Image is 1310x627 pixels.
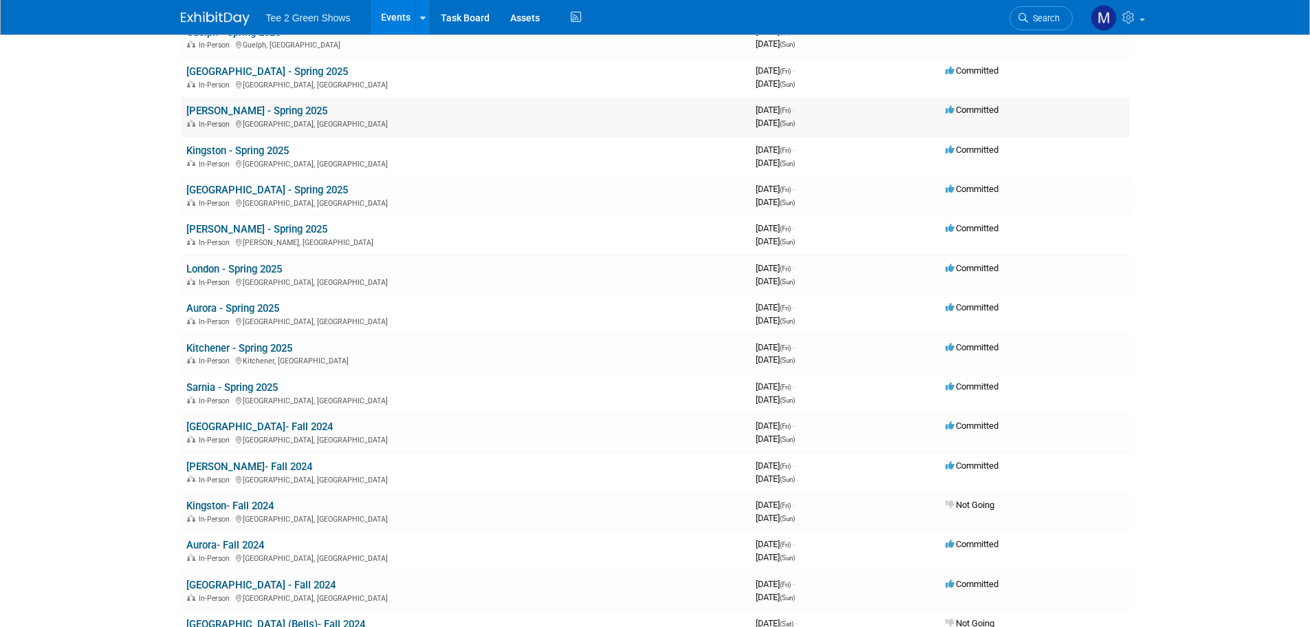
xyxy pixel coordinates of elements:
[946,500,994,510] span: Not Going
[946,26,998,36] span: Committed
[946,579,998,589] span: Committed
[199,317,234,326] span: In-Person
[186,381,278,394] a: Sarnia - Spring 2025
[199,120,234,129] span: In-Person
[780,28,791,36] span: (Fri)
[199,238,234,247] span: In-Person
[946,421,998,431] span: Committed
[756,342,795,352] span: [DATE]
[946,184,998,194] span: Committed
[780,225,791,233] span: (Fri)
[946,223,998,233] span: Committed
[186,223,327,235] a: [PERSON_NAME] - Spring 2025
[780,238,795,246] span: (Sun)
[186,500,274,512] a: Kingston- Fall 2024
[756,78,795,89] span: [DATE]
[780,147,791,154] span: (Fri)
[780,304,791,312] span: (Fri)
[946,105,998,115] span: Committed
[187,81,195,87] img: In-Person Event
[187,594,195,601] img: In-Person Event
[793,421,795,431] span: -
[756,434,795,444] span: [DATE]
[756,315,795,326] span: [DATE]
[186,263,282,275] a: London - Spring 2025
[793,65,795,76] span: -
[186,394,745,405] div: [GEOGRAPHIC_DATA], [GEOGRAPHIC_DATA]
[793,579,795,589] span: -
[780,463,791,470] span: (Fri)
[186,513,745,524] div: [GEOGRAPHIC_DATA], [GEOGRAPHIC_DATA]
[186,342,292,354] a: Kitchener - Spring 2025
[187,476,195,482] img: In-Person Event
[780,396,795,404] span: (Sun)
[780,436,795,443] span: (Sun)
[186,197,745,208] div: [GEOGRAPHIC_DATA], [GEOGRAPHIC_DATA]
[186,118,745,129] div: [GEOGRAPHIC_DATA], [GEOGRAPHIC_DATA]
[187,317,195,324] img: In-Person Event
[199,594,234,603] span: In-Person
[780,41,795,48] span: (Sun)
[187,199,195,206] img: In-Person Event
[780,581,791,588] span: (Fri)
[793,263,795,273] span: -
[793,302,795,312] span: -
[186,592,745,603] div: [GEOGRAPHIC_DATA], [GEOGRAPHIC_DATA]
[1009,6,1073,30] a: Search
[186,276,745,287] div: [GEOGRAPHIC_DATA], [GEOGRAPHIC_DATA]
[756,65,795,76] span: [DATE]
[756,105,795,115] span: [DATE]
[186,158,745,169] div: [GEOGRAPHIC_DATA], [GEOGRAPHIC_DATA]
[199,278,234,287] span: In-Person
[199,554,234,563] span: In-Person
[186,434,745,445] div: [GEOGRAPHIC_DATA], [GEOGRAPHIC_DATA]
[793,184,795,194] span: -
[181,12,250,25] img: ExhibitDay
[1028,13,1060,23] span: Search
[186,105,327,117] a: [PERSON_NAME] - Spring 2025
[756,394,795,405] span: [DATE]
[756,579,795,589] span: [DATE]
[946,539,998,549] span: Committed
[186,39,745,50] div: Guelph, [GEOGRAPHIC_DATA]
[756,513,795,523] span: [DATE]
[186,552,745,563] div: [GEOGRAPHIC_DATA], [GEOGRAPHIC_DATA]
[793,381,795,392] span: -
[946,342,998,352] span: Committed
[946,263,998,273] span: Committed
[756,354,795,365] span: [DATE]
[756,236,795,246] span: [DATE]
[199,396,234,405] span: In-Person
[946,460,998,471] span: Committed
[199,81,234,89] span: In-Person
[756,184,795,194] span: [DATE]
[756,421,795,431] span: [DATE]
[946,302,998,312] span: Committed
[780,541,791,549] span: (Fri)
[187,357,195,363] img: In-Person Event
[780,317,795,325] span: (Sun)
[187,160,195,167] img: In-Person Event
[780,344,791,352] span: (Fri)
[187,554,195,561] img: In-Person Event
[187,238,195,245] img: In-Person Event
[756,276,795,286] span: [DATE]
[793,145,795,155] span: -
[186,421,333,433] a: [GEOGRAPHIC_DATA]- Fall 2024
[187,278,195,285] img: In-Person Event
[187,41,195,47] img: In-Person Event
[780,423,791,430] span: (Fri)
[793,105,795,115] span: -
[187,120,195,127] img: In-Person Event
[756,145,795,155] span: [DATE]
[780,265,791,273] span: (Fri)
[756,592,795,602] span: [DATE]
[793,539,795,549] span: -
[756,118,795,128] span: [DATE]
[793,460,795,471] span: -
[199,515,234,524] span: In-Person
[186,65,348,78] a: [GEOGRAPHIC_DATA] - Spring 2025
[946,65,998,76] span: Committed
[780,554,795,562] span: (Sun)
[780,515,795,522] span: (Sun)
